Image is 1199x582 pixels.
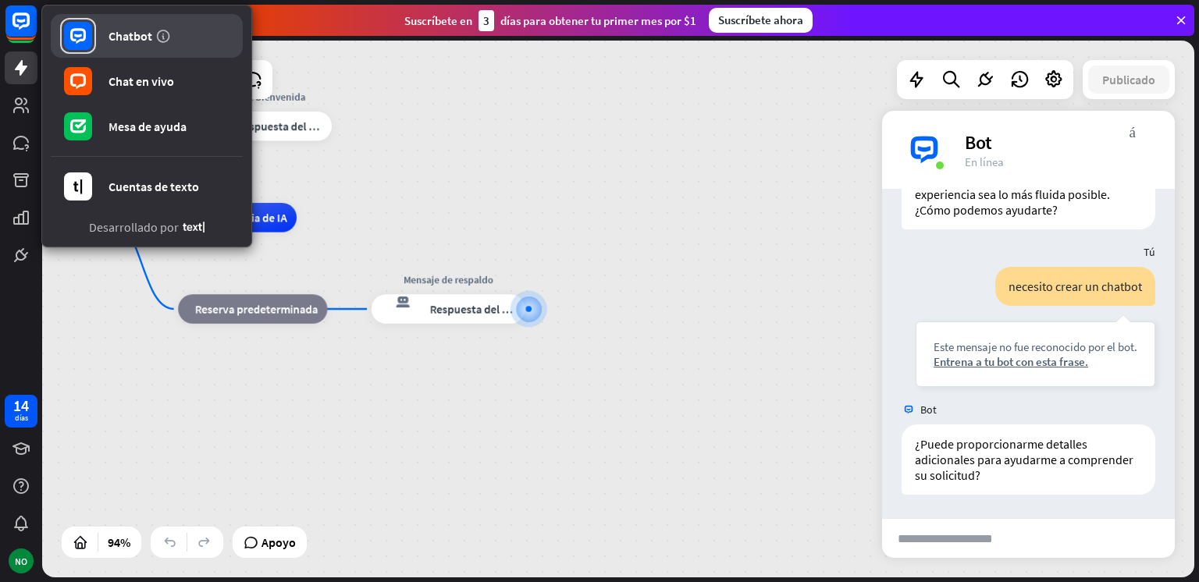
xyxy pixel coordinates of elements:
[965,130,992,154] font: Bot
[195,302,318,317] font: Reserva predeterminada
[965,154,1004,169] font: En línea
[381,294,418,309] font: respuesta del bot de bloqueo
[1088,66,1169,94] button: Publicado
[15,555,27,567] font: NO
[500,13,696,28] font: días para obtener tu primer mes por $1
[920,403,937,417] font: Bot
[1130,123,1136,138] font: más_vert
[108,534,130,550] font: 94%
[934,354,1088,369] font: Entrena a tu bot con esta frase.
[262,534,296,550] font: Apoyo
[205,90,305,104] font: Mensaje de bienvenida
[15,413,28,423] font: días
[1051,529,1164,548] font: enviar
[404,13,472,28] font: Suscríbete en
[209,210,286,225] font: Asistencia de IA
[915,436,1136,483] font: ¿Puede proporcionarme detalles adicionales para ayudarme a comprender su solicitud?
[995,267,1155,306] div: necesito crear un chatbot
[13,396,29,415] font: 14
[12,6,59,53] button: Abrir el widget de chat LiveChat
[1144,245,1155,259] font: Tú
[483,13,489,28] font: 3
[1102,72,1155,87] font: Publicado
[1035,520,1051,536] font: archivo adjunto de bloque
[430,302,519,317] font: Respuesta del bot
[934,339,1137,354] font: Este mensaje no fue reconocido por el bot.
[237,119,326,133] font: Respuesta del bot
[403,273,493,286] font: Mensaje de respaldo
[5,395,37,428] a: 14 días
[718,12,803,27] font: Suscríbete ahora
[915,171,1112,218] font: ¡Hola! Estamos aquí para que tu experiencia sea lo más fluida posible. ¿Cómo podemos ayudarte?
